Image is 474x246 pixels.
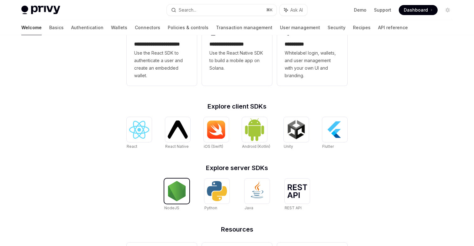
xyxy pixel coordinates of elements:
span: React Native [165,144,189,149]
span: Use the React Native SDK to build a mobile app on Solana. [209,49,265,72]
span: REST API [285,206,302,210]
a: **** **** **** ***Use the React Native SDK to build a mobile app on Solana. [202,22,272,86]
button: Ask AI [280,4,307,16]
img: Unity [286,120,306,140]
a: Recipes [353,20,371,35]
a: ReactReact [127,117,152,150]
img: Python [207,181,227,201]
a: Authentication [71,20,103,35]
a: iOS (Swift)iOS (Swift) [204,117,229,150]
img: React [129,121,149,139]
img: Java [247,181,267,201]
a: Basics [49,20,64,35]
a: UnityUnity [284,117,309,150]
a: NodeJSNodeJS [164,179,189,211]
h2: Resources [127,226,347,233]
span: React [127,144,137,149]
a: API reference [378,20,408,35]
span: Java [245,206,253,210]
div: Search... [179,6,196,14]
a: JavaJava [245,179,270,211]
span: Use the React SDK to authenticate a user and create an embedded wallet. [134,49,189,79]
a: React NativeReact Native [165,117,190,150]
img: iOS (Swift) [206,120,226,139]
h2: Explore server SDKs [127,165,347,171]
a: Connectors [135,20,160,35]
a: Security [328,20,345,35]
span: Ask AI [290,7,303,13]
a: Wallets [111,20,127,35]
span: Whitelabel login, wallets, and user management with your own UI and branding. [285,49,340,79]
a: FlutterFlutter [322,117,347,150]
span: Unity [284,144,293,149]
span: iOS (Swift) [204,144,223,149]
span: Python [204,206,217,210]
a: REST APIREST API [285,179,310,211]
a: Android (Kotlin)Android (Kotlin) [242,117,270,150]
span: NodeJS [164,206,179,210]
a: User management [280,20,320,35]
span: Flutter [322,144,334,149]
img: Android (Kotlin) [245,118,265,141]
span: Dashboard [404,7,428,13]
button: Toggle dark mode [443,5,453,15]
button: Search...⌘K [167,4,276,16]
a: Support [374,7,391,13]
a: Welcome [21,20,42,35]
a: PythonPython [204,179,229,211]
h2: Explore client SDKs [127,103,347,110]
img: Flutter [325,120,345,140]
span: Android (Kotlin) [242,144,270,149]
a: Policies & controls [168,20,208,35]
a: **** *****Whitelabel login, wallets, and user management with your own UI and branding. [277,22,347,86]
img: NodeJS [167,181,187,201]
img: REST API [287,184,307,198]
img: React Native [168,120,188,138]
span: ⌘ K [266,8,273,13]
a: Transaction management [216,20,272,35]
a: Demo [354,7,366,13]
img: light logo [21,6,60,14]
a: Dashboard [399,5,438,15]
